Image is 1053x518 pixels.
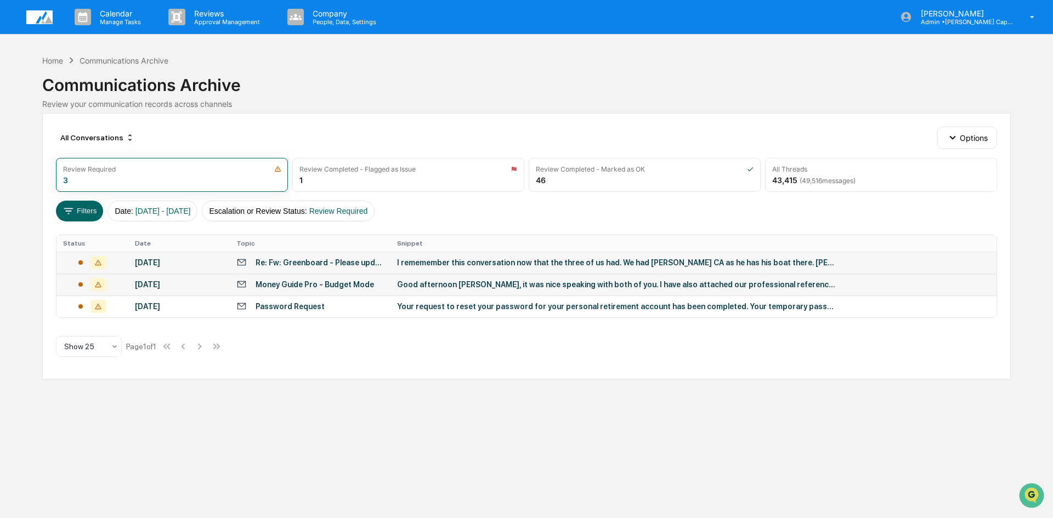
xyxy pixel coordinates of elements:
[230,235,390,252] th: Topic
[91,9,146,18] p: Calendar
[37,84,180,95] div: Start new chat
[63,165,116,173] div: Review Required
[772,175,856,185] div: 43,415
[107,201,197,221] button: Date:[DATE] - [DATE]
[37,95,139,104] div: We're available if you need us!
[56,201,104,221] button: Filters
[135,207,191,215] span: [DATE] - [DATE]
[11,84,31,104] img: 1746055101610-c473b297-6a78-478c-a979-82029cc54cd1
[80,56,168,65] div: Communications Archive
[397,258,836,267] div: I rememember this conversation now that the three of us had. We had [PERSON_NAME] CA as he has hi...
[397,280,836,289] div: Good afternoon [PERSON_NAME], it was nice speaking with both of you. I have also attached our pro...
[56,235,128,252] th: Status
[63,175,68,185] div: 3
[135,280,223,289] div: [DATE]
[299,175,303,185] div: 1
[186,87,200,100] button: Start new chat
[256,258,384,267] div: Re: Fw: Greenboard - Please update User Information
[11,160,20,169] div: 🔎
[304,9,382,18] p: Company
[7,155,73,174] a: 🔎Data Lookup
[390,235,997,252] th: Snippet
[747,166,754,173] img: icon
[397,302,836,311] div: Your request to reset your password for your personal retirement account has been completed. Your...
[304,18,382,26] p: People, Data, Settings
[42,99,1011,109] div: Review your communication records across channels
[22,138,71,149] span: Preclearance
[75,134,140,153] a: 🗄️Attestations
[299,165,416,173] div: Review Completed - Flagged as Issue
[536,165,645,173] div: Review Completed - Marked as OK
[11,23,200,41] p: How can we help?
[77,185,133,194] a: Powered byPylon
[135,302,223,311] div: [DATE]
[42,66,1011,95] div: Communications Archive
[185,18,265,26] p: Approval Management
[912,18,1014,26] p: Admin • [PERSON_NAME] Capital Management
[11,139,20,148] div: 🖐️
[937,127,997,149] button: Options
[274,166,281,173] img: icon
[91,18,146,26] p: Manage Tasks
[7,134,75,153] a: 🖐️Preclearance
[772,165,807,173] div: All Threads
[22,159,69,170] span: Data Lookup
[256,280,374,289] div: Money Guide Pro - Budget Mode
[536,175,546,185] div: 46
[912,9,1014,18] p: [PERSON_NAME]
[56,129,139,146] div: All Conversations
[511,166,517,173] img: icon
[128,235,230,252] th: Date
[109,186,133,194] span: Pylon
[202,201,375,221] button: Escalation or Review Status:Review Required
[800,177,856,185] span: ( 49,516 messages)
[26,10,53,24] img: logo
[309,207,368,215] span: Review Required
[1018,482,1048,511] iframe: Open customer support
[80,139,88,148] div: 🗄️
[42,56,63,65] div: Home
[185,9,265,18] p: Reviews
[126,342,156,351] div: Page 1 of 1
[90,138,136,149] span: Attestations
[256,302,325,311] div: Password Request
[135,258,223,267] div: [DATE]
